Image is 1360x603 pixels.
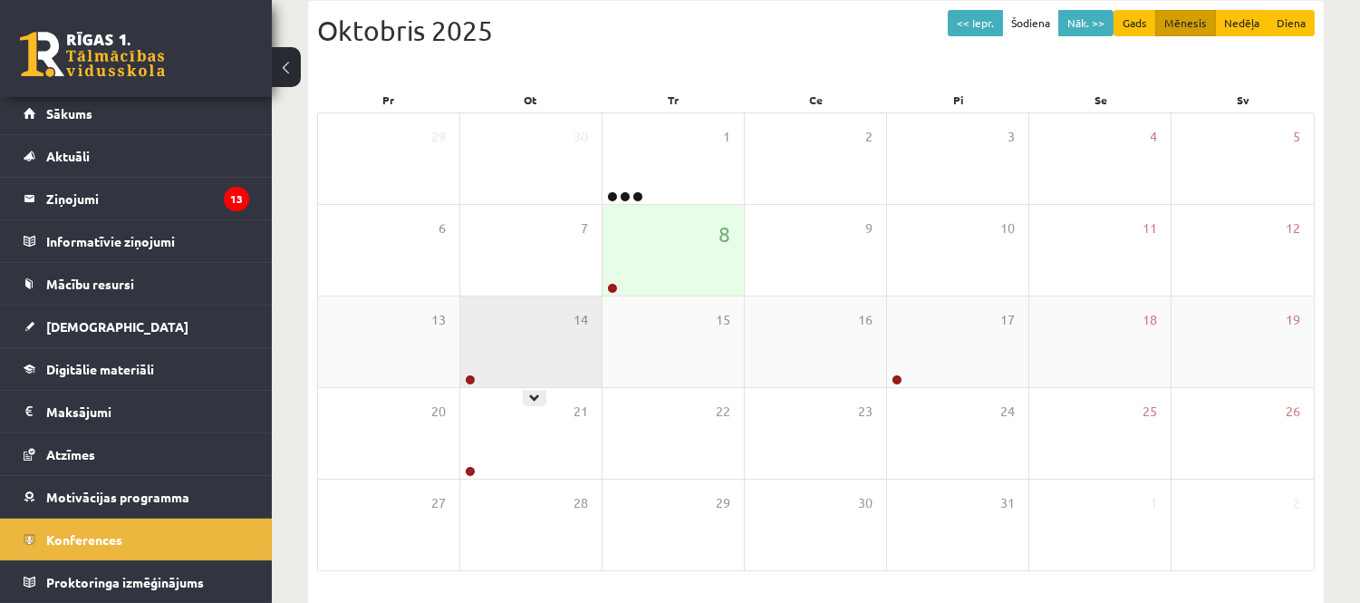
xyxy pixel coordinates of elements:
span: 13 [431,310,446,330]
span: 25 [1143,402,1157,422]
span: Proktoringa izmēģinājums [46,574,204,590]
legend: Informatīvie ziņojumi [46,220,249,262]
span: 2 [865,127,873,147]
a: Atzīmes [24,433,249,475]
a: Sākums [24,92,249,134]
span: 27 [431,493,446,513]
div: Pr [317,87,459,112]
span: 17 [1000,310,1015,330]
span: 7 [581,219,588,238]
span: Sākums [46,105,92,122]
a: Konferences [24,519,249,560]
span: 30 [574,127,588,147]
span: 24 [1000,402,1015,422]
span: 1 [723,127,730,147]
span: 4 [1150,127,1157,147]
div: Pi [887,87,1029,112]
a: [DEMOGRAPHIC_DATA] [24,306,249,347]
span: 12 [1286,219,1300,238]
a: Ziņojumi13 [24,178,249,219]
a: Proktoringa izmēģinājums [24,561,249,603]
span: 29 [716,493,730,513]
span: 15 [716,310,730,330]
span: 16 [858,310,873,330]
span: Digitālie materiāli [46,361,154,377]
div: Sv [1172,87,1315,112]
span: 14 [574,310,588,330]
span: 5 [1293,127,1300,147]
button: Nedēļa [1215,10,1268,36]
button: Gads [1114,10,1156,36]
span: 1 [1150,493,1157,513]
a: Maksājumi [24,391,249,433]
span: 18 [1143,310,1157,330]
span: 9 [865,219,873,238]
span: Motivācijas programma [46,489,189,505]
span: Mācību resursi [46,276,134,292]
span: Aktuāli [46,148,90,164]
button: << Iepr. [948,10,1003,36]
span: Atzīmes [46,446,95,462]
span: 26 [1286,402,1300,422]
div: Oktobris 2025 [317,10,1315,51]
legend: Ziņojumi [46,178,249,219]
span: 29 [431,127,446,147]
a: Mācību resursi [24,263,249,305]
button: Šodiena [1002,10,1059,36]
span: 2 [1293,493,1300,513]
div: Ot [459,87,602,112]
span: 6 [439,219,446,238]
span: 28 [574,493,588,513]
span: Konferences [46,531,122,548]
a: Aktuāli [24,135,249,177]
span: 21 [574,402,588,422]
a: Rīgas 1. Tālmācības vidusskola [20,32,165,77]
div: Ce [745,87,887,112]
span: 11 [1143,219,1157,238]
div: Se [1029,87,1172,112]
a: Informatīvie ziņojumi [24,220,249,262]
a: Digitālie materiāli [24,348,249,390]
a: Motivācijas programma [24,476,249,518]
button: Nāk. >> [1058,10,1114,36]
span: 20 [431,402,446,422]
span: 30 [858,493,873,513]
span: 8 [719,219,730,249]
span: 23 [858,402,873,422]
span: 31 [1000,493,1015,513]
span: [DEMOGRAPHIC_DATA] [46,318,188,335]
span: 10 [1000,219,1015,238]
i: 13 [224,187,249,211]
button: Mēnesis [1155,10,1216,36]
span: 22 [716,402,730,422]
legend: Maksājumi [46,391,249,433]
span: 19 [1286,310,1300,330]
span: 3 [1008,127,1015,147]
button: Diena [1268,10,1315,36]
div: Tr [603,87,745,112]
